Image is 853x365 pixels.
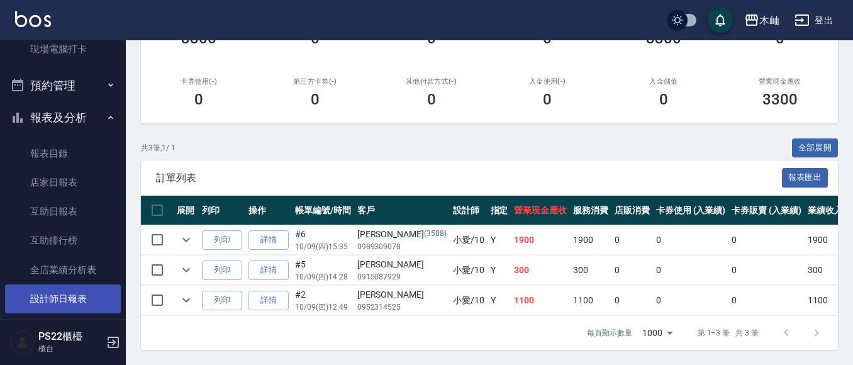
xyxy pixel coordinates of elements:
td: 0 [611,286,653,315]
div: 木屾 [759,13,779,28]
div: [PERSON_NAME] [357,258,447,271]
td: Y [488,255,511,285]
td: 0 [728,255,805,285]
img: Person [10,330,35,355]
td: 0 [611,255,653,285]
button: 登出 [789,9,838,32]
h2: 卡券使用(-) [156,77,242,86]
h2: 營業現金應收 [737,77,823,86]
h2: 第三方卡券(-) [272,77,359,86]
div: [PERSON_NAME] [357,228,447,241]
p: 0952314525 [357,301,447,313]
td: 0 [653,225,729,255]
a: 現場電腦打卡 [5,35,121,64]
th: 業績收入 [805,196,846,225]
h3: 0 [427,91,436,108]
p: 每頁顯示數量 [587,327,632,339]
div: [PERSON_NAME] [357,288,447,301]
img: Logo [15,11,51,27]
button: 報表匯出 [782,168,828,188]
p: 10/09 (四) 12:49 [295,301,351,313]
th: 客戶 [354,196,450,225]
td: #5 [292,255,354,285]
td: 300 [511,255,570,285]
h2: 入金儲值 [621,77,707,86]
span: 訂單列表 [156,172,782,184]
td: 0 [728,286,805,315]
button: 木屾 [739,8,784,33]
td: 小愛 /10 [450,255,488,285]
button: 列印 [202,291,242,310]
td: 300 [570,255,611,285]
td: 小愛 /10 [450,286,488,315]
th: 指定 [488,196,511,225]
td: Y [488,225,511,255]
h3: 0 [194,91,203,108]
button: expand row [177,291,196,310]
td: 0 [728,225,805,255]
p: 10/09 (四) 14:28 [295,271,351,283]
td: 1100 [511,286,570,315]
td: 0 [653,286,729,315]
button: 列印 [202,261,242,280]
p: 0915087929 [357,271,447,283]
a: 互助排行榜 [5,226,121,255]
a: 詳情 [248,230,289,250]
td: #2 [292,286,354,315]
p: (3588) [424,228,447,241]
td: 0 [653,255,729,285]
td: 1900 [570,225,611,255]
h3: 0 [543,91,552,108]
p: 共 3 筆, 1 / 1 [141,142,176,154]
button: expand row [177,261,196,279]
a: 報表目錄 [5,139,121,168]
th: 卡券使用 (入業績) [653,196,729,225]
th: 店販消費 [611,196,653,225]
a: 全店業績分析表 [5,255,121,284]
td: 小愛 /10 [450,225,488,255]
button: 全部展開 [792,138,839,158]
th: 營業現金應收 [511,196,570,225]
th: 設計師 [450,196,488,225]
td: Y [488,286,511,315]
p: 0989309078 [357,241,447,252]
a: 設計師業績分析表 [5,313,121,342]
a: 報表匯出 [782,171,828,183]
button: expand row [177,230,196,249]
div: 1000 [637,316,677,350]
button: 列印 [202,230,242,250]
a: 詳情 [248,291,289,310]
a: 詳情 [248,261,289,280]
a: 店家日報表 [5,168,121,197]
p: 第 1–3 筆 共 3 筆 [698,327,759,339]
td: 1100 [805,286,846,315]
h3: 3300 [762,91,798,108]
a: 互助日報表 [5,197,121,226]
h2: 其他付款方式(-) [388,77,474,86]
th: 服務消費 [570,196,611,225]
h2: 入金使用(-) [505,77,591,86]
th: 列印 [199,196,245,225]
td: 0 [611,225,653,255]
p: 10/09 (四) 15:35 [295,241,351,252]
th: 卡券販賣 (入業績) [728,196,805,225]
button: save [708,8,733,33]
p: 櫃台 [38,343,103,354]
th: 帳單編號/時間 [292,196,354,225]
a: 設計師日報表 [5,284,121,313]
h3: 0 [659,91,668,108]
button: 報表及分析 [5,101,121,134]
td: 1100 [570,286,611,315]
h3: 0 [311,91,320,108]
td: 1900 [805,225,846,255]
td: #6 [292,225,354,255]
td: 1900 [511,225,570,255]
td: 300 [805,255,846,285]
th: 操作 [245,196,292,225]
th: 展開 [174,196,199,225]
h5: PS22櫃檯 [38,330,103,343]
button: 預約管理 [5,69,121,102]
